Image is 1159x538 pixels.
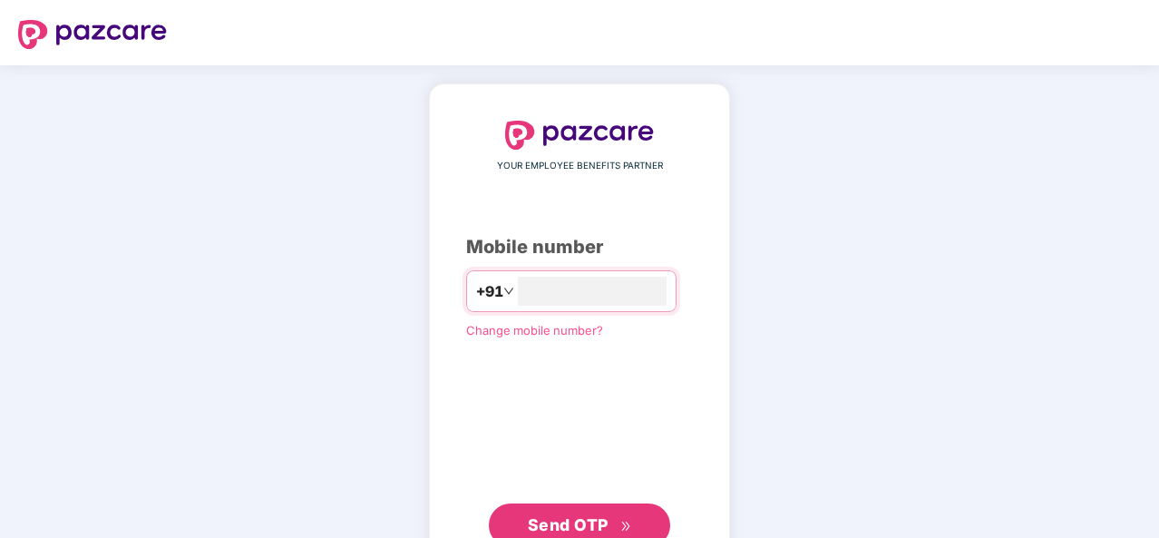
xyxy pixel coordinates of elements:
img: logo [18,20,167,49]
img: logo [505,121,654,150]
span: double-right [620,521,632,533]
span: YOUR EMPLOYEE BENEFITS PARTNER [497,159,663,173]
span: Send OTP [528,515,609,534]
div: Mobile number [466,233,693,261]
span: down [503,286,514,297]
a: Change mobile number? [466,323,603,337]
span: +91 [476,280,503,303]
